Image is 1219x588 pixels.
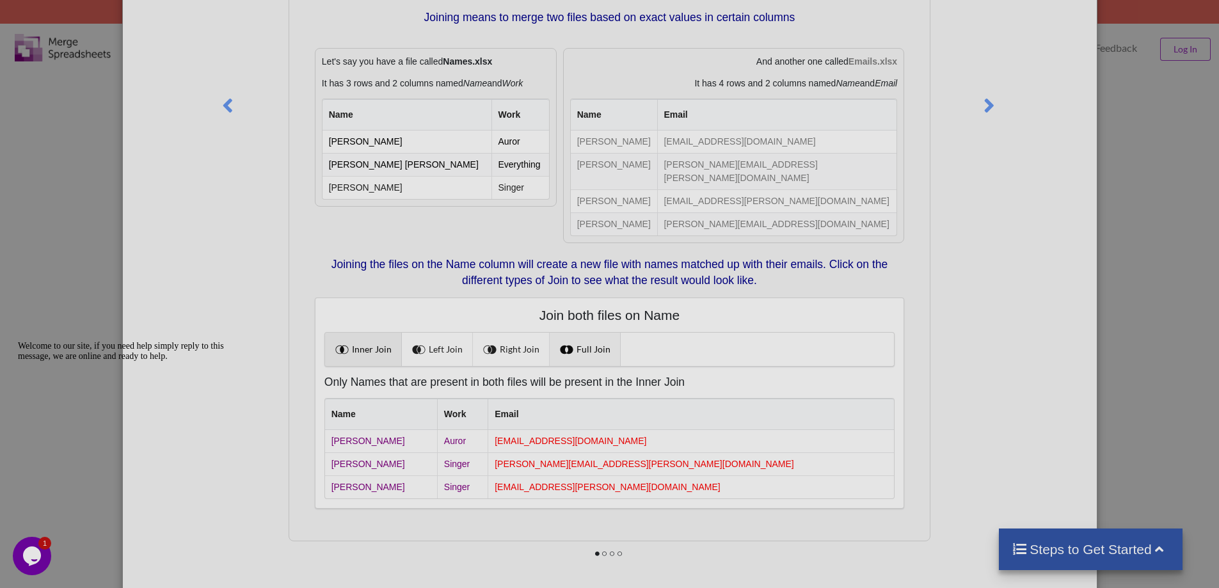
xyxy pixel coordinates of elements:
[875,78,897,88] i: Email
[491,131,549,153] td: Auror
[473,333,550,366] a: Right Join
[571,212,657,235] td: [PERSON_NAME]
[488,452,894,475] td: [PERSON_NAME][EMAIL_ADDRESS][PERSON_NAME][DOMAIN_NAME]
[322,77,550,90] p: It has 3 rows and 2 columns named and
[324,376,895,389] h5: Only Names that are present in both files will be present in the Inner Join
[571,99,657,131] th: Name
[324,307,895,323] h4: Join both files on Name
[5,5,235,26] div: Welcome to our site, if you need help simply reply to this message, we are online and ready to help.
[325,452,437,475] td: [PERSON_NAME]
[437,452,488,475] td: Singer
[315,257,904,289] p: Joining the files on the Name column will create a new file with names matched up with their emai...
[325,333,402,366] a: Inner Join
[657,99,897,131] th: Email
[571,189,657,212] td: [PERSON_NAME]
[437,399,488,430] th: Work
[437,475,488,498] td: Singer
[5,5,211,25] span: Welcome to our site, if you need help simply reply to this message, we are online and ready to help.
[325,475,437,498] td: [PERSON_NAME]
[488,475,894,498] td: [EMAIL_ADDRESS][PERSON_NAME][DOMAIN_NAME]
[657,212,897,235] td: [PERSON_NAME][EMAIL_ADDRESS][DOMAIN_NAME]
[13,537,54,575] iframe: chat widget
[463,78,487,88] i: Name
[323,176,491,199] td: [PERSON_NAME]
[322,55,550,68] p: Let's say you have a file called
[657,189,897,212] td: [EMAIL_ADDRESS][PERSON_NAME][DOMAIN_NAME]
[13,336,243,530] iframe: chat widget
[657,131,897,153] td: [EMAIL_ADDRESS][DOMAIN_NAME]
[571,153,657,189] td: [PERSON_NAME]
[325,430,437,452] td: [PERSON_NAME]
[323,153,491,176] td: [PERSON_NAME] [PERSON_NAME]
[491,176,549,199] td: Singer
[1012,541,1170,557] h4: Steps to Get Started
[571,131,657,153] td: [PERSON_NAME]
[657,153,897,189] td: [PERSON_NAME][EMAIL_ADDRESS][PERSON_NAME][DOMAIN_NAME]
[488,430,894,452] td: [EMAIL_ADDRESS][DOMAIN_NAME]
[323,99,491,131] th: Name
[550,333,621,366] a: Full Join
[321,10,898,26] p: Joining means to merge two files based on exact values in certain columns
[836,78,859,88] i: Name
[437,430,488,452] td: Auror
[488,399,894,430] th: Email
[323,131,491,153] td: [PERSON_NAME]
[570,77,897,90] p: It has 4 rows and 2 columns named and
[443,56,492,67] b: Names.xlsx
[849,56,897,67] b: Emails.xlsx
[491,153,549,176] td: Everything
[402,333,473,366] a: Left Join
[325,399,437,430] th: Name
[570,55,897,68] p: And another one called
[502,78,523,88] i: Work
[491,99,549,131] th: Work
